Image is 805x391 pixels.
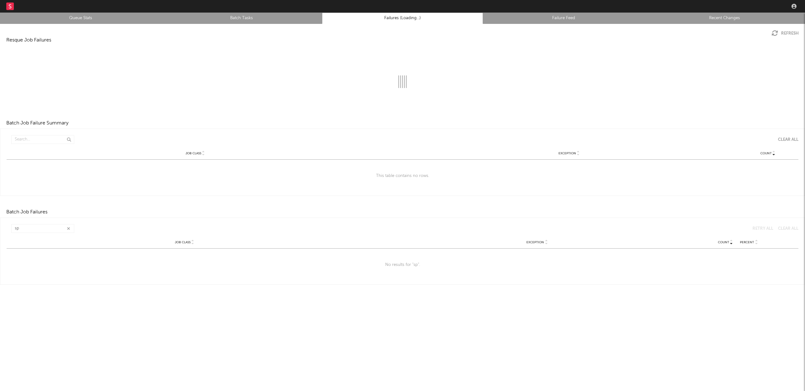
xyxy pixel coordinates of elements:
div: No results for " sp ". [7,249,798,281]
span: Job Class [175,240,191,244]
a: Queue Stats [3,14,158,22]
span: Percent [740,240,754,244]
span: Exception [526,240,544,244]
div: Batch Job Failures [6,208,47,216]
span: Job Class [186,151,201,155]
div: This table contains no rows. [7,160,798,192]
input: Search... [11,224,74,233]
input: Search... [11,135,74,144]
a: Failure Feed [486,14,641,22]
button: Refresh [772,30,799,36]
a: Recent Changes [647,14,802,22]
div: Clear All [778,138,798,142]
a: Batch Tasks [164,14,319,22]
span: Count [718,240,729,244]
div: Retry All [752,227,773,231]
button: Clear All [773,138,798,142]
div: Batch Job Failure Summary [6,119,69,127]
span: Count [760,151,772,155]
div: Clear All [778,227,798,231]
a: Failures (Loading...) [325,14,480,22]
button: Retry All [748,227,773,231]
div: Resque Job Failures [6,36,51,44]
span: Exception [558,151,576,155]
button: Clear All [773,227,798,231]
